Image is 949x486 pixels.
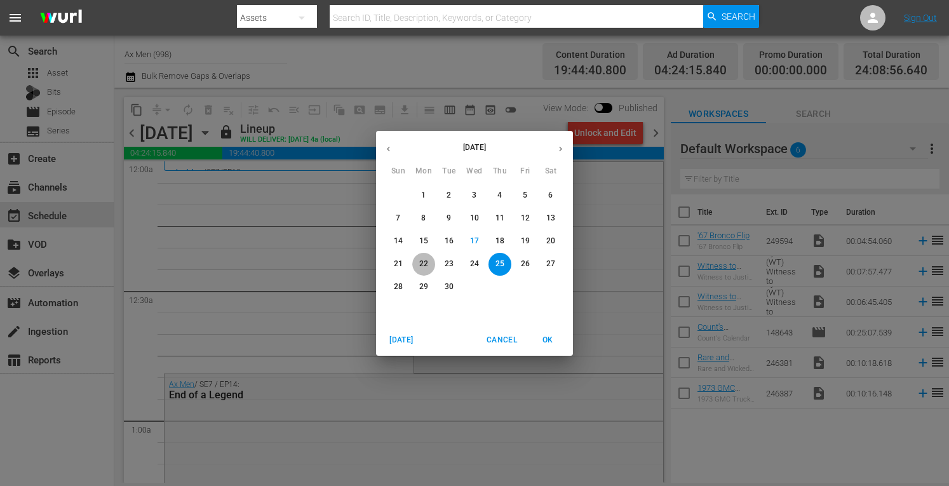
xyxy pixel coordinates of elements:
button: 15 [412,230,435,253]
p: 14 [394,236,403,246]
p: 20 [546,236,555,246]
p: 9 [447,213,451,224]
p: 10 [470,213,479,224]
span: Mon [412,165,435,178]
p: 21 [394,259,403,269]
button: 9 [438,207,461,230]
span: Fri [514,165,537,178]
p: 17 [470,236,479,246]
span: Sun [387,165,410,178]
p: 5 [523,190,527,201]
button: 10 [463,207,486,230]
p: 19 [521,236,530,246]
span: Thu [488,165,511,178]
p: 13 [546,213,555,224]
button: 24 [463,253,486,276]
button: 28 [387,276,410,299]
button: [DATE] [381,330,422,351]
button: 12 [514,207,537,230]
p: 28 [394,281,403,292]
p: 7 [396,213,400,224]
p: 6 [548,190,553,201]
p: 11 [495,213,504,224]
button: 4 [488,184,511,207]
span: Tue [438,165,461,178]
span: [DATE] [386,334,417,347]
button: 5 [514,184,537,207]
p: 16 [445,236,454,246]
p: 18 [495,236,504,246]
p: [DATE] [401,142,548,153]
button: 11 [488,207,511,230]
p: 30 [445,281,454,292]
p: 26 [521,259,530,269]
button: 13 [539,207,562,230]
button: 29 [412,276,435,299]
span: Cancel [487,334,517,347]
button: 8 [412,207,435,230]
p: 24 [470,259,479,269]
button: 21 [387,253,410,276]
button: 14 [387,230,410,253]
button: 2 [438,184,461,207]
p: 8 [421,213,426,224]
button: OK [527,330,568,351]
p: 22 [419,259,428,269]
button: 6 [539,184,562,207]
button: 1 [412,184,435,207]
button: 3 [463,184,486,207]
button: 17 [463,230,486,253]
button: 18 [488,230,511,253]
button: 16 [438,230,461,253]
button: 20 [539,230,562,253]
button: 7 [387,207,410,230]
button: 30 [438,276,461,299]
p: 25 [495,259,504,269]
p: 15 [419,236,428,246]
p: 23 [445,259,454,269]
img: ans4CAIJ8jUAAAAAAAAAAAAAAAAAAAAAAAAgQb4GAAAAAAAAAAAAAAAAAAAAAAAAJMjXAAAAAAAAAAAAAAAAAAAAAAAAgAT5G... [30,3,91,33]
p: 29 [419,281,428,292]
button: 19 [514,230,537,253]
a: Sign Out [904,13,937,23]
span: OK [532,334,563,347]
button: 22 [412,253,435,276]
p: 2 [447,190,451,201]
span: Sat [539,165,562,178]
p: 4 [497,190,502,201]
p: 27 [546,259,555,269]
button: 23 [438,253,461,276]
p: 3 [472,190,476,201]
button: Cancel [481,330,522,351]
button: 27 [539,253,562,276]
span: Search [722,5,755,28]
span: Wed [463,165,486,178]
button: 25 [488,253,511,276]
p: 12 [521,213,530,224]
span: menu [8,10,23,25]
button: 26 [514,253,537,276]
p: 1 [421,190,426,201]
